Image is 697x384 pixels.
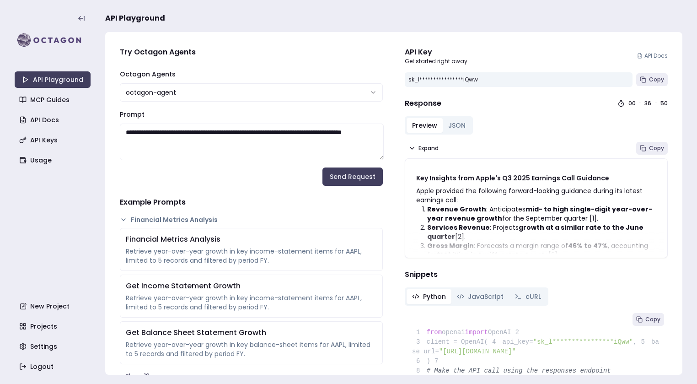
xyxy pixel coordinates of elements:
[412,357,430,365] span: )
[439,348,516,355] span: "[URL][DOMAIN_NAME]"
[525,292,541,301] span: cURL
[427,329,442,336] span: from
[636,142,668,155] button: Copy
[628,100,636,107] div: 00
[427,241,656,260] li: : Forecasts a margin range of , accounting for [3].
[637,52,668,59] a: API Docs
[126,327,377,338] div: Get Balance Sheet Statement Growth
[405,269,668,280] h4: Snippets
[645,316,660,323] span: Copy
[405,142,442,155] button: Expand
[412,338,488,346] span: client = OpenAI(
[16,92,91,108] a: MCP Guides
[430,357,445,366] span: 7
[427,205,486,214] strong: Revenue Growth
[126,281,377,292] div: Get Income Statement Growth
[126,293,377,312] div: Retrieve year-over-year growth in key income-statement items for AAPL, limited to 5 records and f...
[644,100,652,107] div: 36
[412,366,427,376] span: 8
[511,328,525,337] span: 2
[427,223,643,241] strong: growth at a similar rate to the June quarter
[16,112,91,128] a: API Docs
[120,215,383,224] button: Financial Metrics Analysis
[443,118,471,133] button: JSON
[502,338,533,346] span: api_key=
[637,337,651,347] span: 5
[16,338,91,355] a: Settings
[416,173,656,183] h3: Key Insights from Apple's Q3 2025 Earnings Call Guidance
[416,186,656,205] p: Apple provided the following forward-looking guidance during its latest earnings call:
[649,76,664,83] span: Copy
[660,100,668,107] div: 50
[465,329,488,336] span: import
[126,234,377,245] div: Financial Metrics Analysis
[636,73,668,86] button: Copy
[405,47,467,58] div: API Key
[655,100,657,107] div: :
[423,292,446,301] span: Python
[568,241,608,250] strong: 46% to 47%
[405,98,441,109] h4: Response
[120,47,383,58] h4: Try Octagon Agents
[468,292,504,301] span: JavaScript
[412,337,427,347] span: 3
[639,100,641,107] div: :
[16,298,91,314] a: New Project
[442,329,465,336] span: openai
[436,250,548,260] strong: $1.1 billion in tariff-related costs
[126,340,377,358] div: Retrieve year-over-year growth in key balance-sheet items for AAPL, limited to 5 records and filt...
[427,367,611,374] span: # Make the API call using the responses endpoint
[427,205,656,223] li: : Anticipates for the September quarter [1].
[412,328,427,337] span: 1
[15,71,91,88] a: API Playground
[418,145,439,152] span: Expand
[633,313,664,326] button: Copy
[16,132,91,148] a: API Keys
[120,110,145,119] label: Prompt
[120,70,176,79] label: Octagon Agents
[322,168,383,186] button: Send Request
[405,58,467,65] p: Get started right away
[488,329,511,336] span: OpenAI
[412,357,427,366] span: 6
[16,358,91,375] a: Logout
[15,31,91,49] img: logo-rect-yK7x_WSZ.svg
[16,318,91,335] a: Projects
[407,118,443,133] button: Preview
[126,247,377,265] div: Retrieve year-over-year growth in key income-statement items for AAPL, limited to 5 records and f...
[488,337,503,347] span: 4
[633,338,637,346] span: ,
[427,205,652,223] strong: mid- to high single-digit year-over-year revenue growth
[427,223,490,232] strong: Services Revenue
[16,152,91,168] a: Usage
[120,197,383,208] h4: Example Prompts
[427,241,474,250] strong: Gross Margin
[105,13,165,24] span: API Playground
[427,223,656,241] li: : Projects [2].
[649,145,664,152] span: Copy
